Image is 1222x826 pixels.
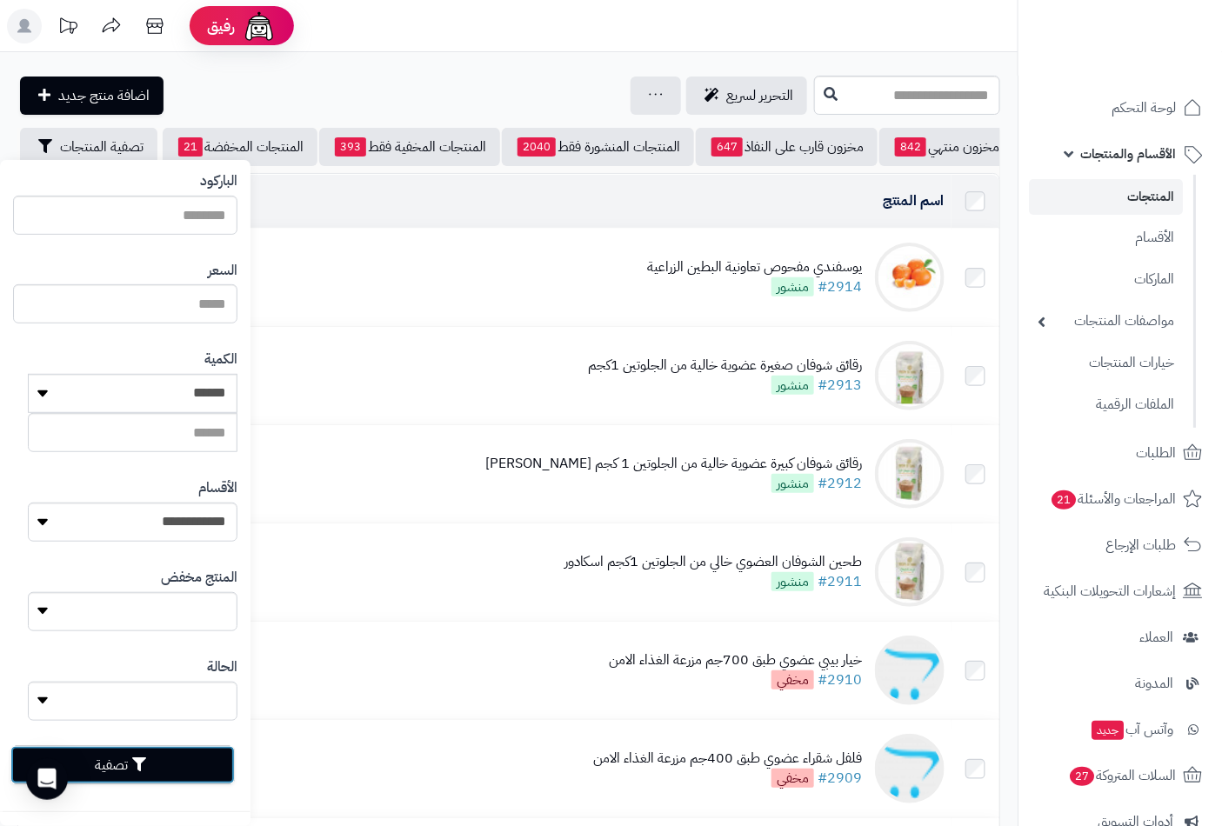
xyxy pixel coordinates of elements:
[1029,524,1212,566] a: طلبات الإرجاع
[1104,47,1205,83] img: logo-2.png
[818,473,862,494] a: #2912
[207,16,235,37] span: رفيق
[1029,663,1212,704] a: المدونة
[875,439,945,509] img: رقائق شوفان كبيرة عضوية خالية من الجلوتين 1 كجم اسكا دورو
[818,768,862,789] a: #2909
[1029,303,1183,340] a: مواصفات المنتجات
[1029,570,1212,612] a: إشعارات التحويلات البنكية
[875,243,945,312] img: يوسفندي مفحوص تعاونية البطين الزراعية
[20,128,157,166] button: تصفية المنتجات
[1105,533,1176,557] span: طلبات الإرجاع
[1044,579,1176,603] span: إشعارات التحويلات البنكية
[1136,441,1176,465] span: الطلبات
[1092,721,1124,740] span: جديد
[485,454,862,474] div: رقائق شوفان كبيرة عضوية خالية من الجلوتين 1 كجم [PERSON_NAME]
[58,85,150,106] span: اضافة منتج جديد
[1139,625,1173,649] span: العملاء
[895,137,926,157] span: 842
[1080,142,1176,166] span: الأقسام والمنتجات
[1029,219,1183,256] a: الأقسام
[564,552,862,572] div: طحين الشوفان العضوي خالي من الجلوتين 1كجم اسكادور
[1029,616,1212,658] a: العملاء
[319,128,500,166] a: المنتجات المخفية فقط393
[20,77,164,115] a: اضافة منتج جديد
[875,537,945,607] img: طحين الشوفان العضوي خالي من الجلوتين 1كجم اسكادور
[1029,709,1212,750] a: وآتس آبجديد
[588,356,862,376] div: رقائق شوفان صغيرة عضوية خالية من الجلوتين 1كجم
[242,9,277,43] img: ai-face.png
[771,769,814,788] span: مخفي
[726,85,793,106] span: التحرير لسريع
[609,650,862,670] div: خيار بيبي عضوي طبق 700جم مزرعة الغذاء الامن
[875,734,945,803] img: فلفل شقراء عضوي طبق 400جم مزرعة الغذاء الامن
[1029,261,1183,298] a: الماركات
[1068,763,1176,788] span: السلات المتروكة
[875,341,945,410] img: رقائق شوفان صغيرة عضوية خالية من الجلوتين 1كجم
[696,128,878,166] a: مخزون قارب على النفاذ647
[771,670,814,689] span: مخفي
[1029,344,1183,382] a: خيارات المنتجات
[771,376,814,395] span: منشور
[10,746,235,784] button: تصفية
[647,257,862,277] div: يوسفندي مفحوص تعاونية البطين الزراعية
[1029,179,1183,215] a: المنتجات
[1029,478,1212,520] a: المراجعات والأسئلة21
[204,350,237,370] label: الكمية
[46,9,90,48] a: تحديثات المنصة
[198,478,237,498] label: الأقسام
[163,128,317,166] a: المنتجات المخفضة21
[1029,755,1212,796] a: السلات المتروكة27
[518,137,556,157] span: 2040
[1029,386,1183,423] a: الملفات الرقمية
[161,568,237,588] label: المنتج مخفض
[1135,671,1173,696] span: المدونة
[178,137,203,157] span: 21
[1112,96,1176,120] span: لوحة التحكم
[818,375,862,396] a: #2913
[208,261,237,281] label: السعر
[711,137,743,157] span: 647
[883,190,945,211] a: اسم المنتج
[818,571,862,592] a: #2911
[1050,487,1176,511] span: المراجعات والأسئلة
[879,128,1013,166] a: مخزون منتهي842
[502,128,694,166] a: المنتجات المنشورة فقط2040
[1052,490,1076,510] span: 21
[200,171,237,191] label: الباركود
[335,137,366,157] span: 393
[26,758,68,800] div: Open Intercom Messenger
[818,276,862,297] a: #2914
[875,636,945,705] img: خيار بيبي عضوي طبق 700جم مزرعة الغذاء الامن
[1090,717,1173,742] span: وآتس آب
[1070,767,1094,786] span: 27
[60,137,144,157] span: تصفية المنتجات
[1029,87,1212,129] a: لوحة التحكم
[593,749,862,769] div: فلفل شقراء عضوي طبق 400جم مزرعة الغذاء الامن
[1029,432,1212,474] a: الطلبات
[771,277,814,296] span: منشور
[771,474,814,493] span: منشور
[771,572,814,591] span: منشور
[207,657,237,677] label: الحالة
[818,669,862,690] a: #2910
[686,77,807,115] a: التحرير لسريع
